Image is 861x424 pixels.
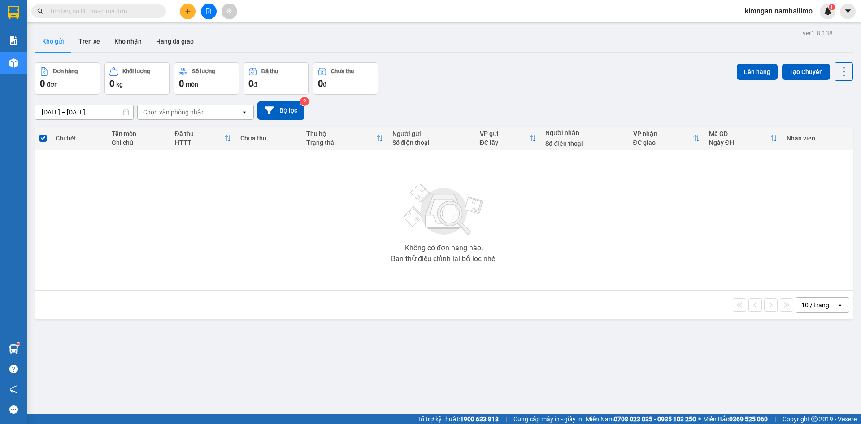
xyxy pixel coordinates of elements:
[840,4,856,19] button: caret-down
[803,28,833,38] div: ver 1.8.138
[35,105,133,119] input: Select a date range.
[709,130,770,137] div: Mã GD
[313,62,378,95] button: Chưa thu0đ
[392,139,471,146] div: Số điện thoại
[829,4,835,10] sup: 1
[53,68,78,74] div: Đơn hàng
[405,245,483,252] div: Không có đơn hàng nào.
[306,130,376,137] div: Thu hộ
[49,6,155,16] input: Tìm tên, số ĐT hoặc mã đơn
[300,97,309,106] sup: 2
[475,127,541,150] th: Toggle SortBy
[811,416,818,422] span: copyright
[787,135,848,142] div: Nhân viên
[37,8,43,14] span: search
[704,127,782,150] th: Toggle SortBy
[186,81,198,88] span: món
[9,365,18,373] span: question-circle
[480,130,530,137] div: VP gửi
[9,344,18,354] img: warehouse-icon
[116,81,123,88] span: kg
[170,127,236,150] th: Toggle SortBy
[257,101,304,120] button: Bộ lọc
[416,414,499,424] span: Hỗ trợ kỹ thuật:
[323,81,326,88] span: đ
[175,130,225,137] div: Đã thu
[56,135,102,142] div: Chi tiết
[9,36,18,45] img: solution-icon
[226,8,232,14] span: aim
[241,109,248,116] svg: open
[830,4,833,10] span: 1
[318,78,323,89] span: 0
[480,139,530,146] div: ĐC lấy
[399,178,489,241] img: svg+xml;base64,PHN2ZyBjbGFzcz0ibGlzdC1wbHVnX19zdmciIHhtbG5zPSJodHRwOi8vd3d3LnczLm9yZy8yMDAwL3N2Zy...
[17,343,20,345] sup: 1
[836,302,844,309] svg: open
[391,255,497,262] div: Bạn thử điều chỉnh lại bộ lọc nhé!
[302,127,388,150] th: Toggle SortBy
[248,78,253,89] span: 0
[174,62,239,95] button: Số lượng0món
[175,139,225,146] div: HTTT
[244,62,309,95] button: Đã thu0đ
[205,8,212,14] span: file-add
[47,81,58,88] span: đơn
[633,130,693,137] div: VP nhận
[738,5,820,17] span: kimngan.namhailimo
[709,139,770,146] div: Ngày ĐH
[40,78,45,89] span: 0
[392,130,471,137] div: Người gửi
[107,31,149,52] button: Kho nhận
[729,415,768,423] strong: 0369 525 060
[179,78,184,89] span: 0
[71,31,107,52] button: Trên xe
[633,139,693,146] div: ĐC giao
[112,139,166,146] div: Ghi chú
[737,64,778,80] button: Lên hàng
[253,81,257,88] span: đ
[9,385,18,393] span: notification
[9,58,18,68] img: warehouse-icon
[844,7,852,15] span: caret-down
[192,68,215,74] div: Số lượng
[774,414,776,424] span: |
[331,68,354,74] div: Chưa thu
[35,62,100,95] button: Đơn hàng0đơn
[201,4,217,19] button: file-add
[261,68,278,74] div: Đã thu
[782,64,830,80] button: Tạo Chuyến
[629,127,704,150] th: Toggle SortBy
[505,414,507,424] span: |
[112,130,166,137] div: Tên món
[586,414,696,424] span: Miền Nam
[545,129,624,136] div: Người nhận
[143,108,205,117] div: Chọn văn phòng nhận
[801,301,829,310] div: 10 / trang
[513,414,583,424] span: Cung cấp máy in - giấy in:
[614,415,696,423] strong: 0708 023 035 - 0935 103 250
[240,135,297,142] div: Chưa thu
[824,7,832,15] img: icon-new-feature
[180,4,196,19] button: plus
[460,415,499,423] strong: 1900 633 818
[698,417,701,421] span: ⚪️
[104,62,170,95] button: Khối lượng0kg
[306,139,376,146] div: Trạng thái
[122,68,150,74] div: Khối lượng
[8,6,19,19] img: logo-vxr
[703,414,768,424] span: Miền Bắc
[545,140,624,147] div: Số điện thoại
[35,31,71,52] button: Kho gửi
[9,405,18,414] span: message
[185,8,191,14] span: plus
[109,78,114,89] span: 0
[222,4,237,19] button: aim
[149,31,201,52] button: Hàng đã giao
